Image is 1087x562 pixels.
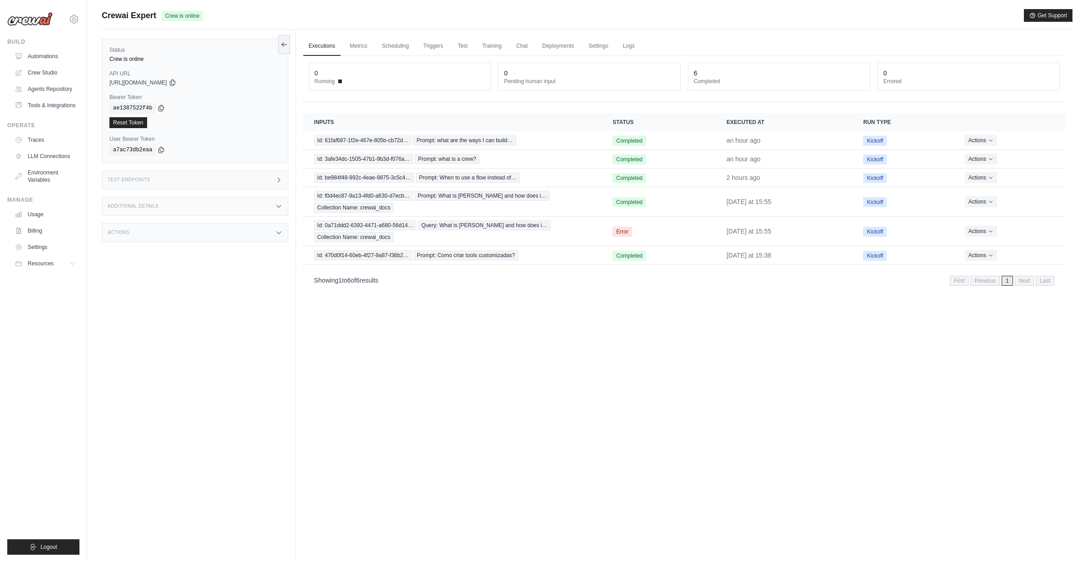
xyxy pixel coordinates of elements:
span: Id: 0a71ddd2-6392-4471-a680-56d14… [314,220,417,230]
label: Bearer Token [109,94,281,101]
span: Kickoff [863,197,887,207]
span: Query: What is [PERSON_NAME] and how does i… [418,220,550,230]
span: Error [613,227,632,237]
label: Status [109,46,281,54]
a: Settings [583,37,613,56]
span: Logout [40,543,57,551]
span: 1 [1002,276,1013,286]
p: Showing to of results [314,276,379,285]
span: Id: 61faf687-1f2e-467e-805b-cb72d… [314,135,412,145]
span: Kickoff [863,227,887,237]
button: Logout [7,539,79,555]
span: Collection Name: crewai_docs [314,232,394,242]
nav: Pagination [303,269,1065,292]
time: October 7, 2025 at 17:43 BST [726,155,761,163]
span: Prompt: what are the ways I can build… [413,135,516,145]
div: Chat Widget [1042,518,1087,562]
span: Id: 470d0f14-60eb-4f27-9a87-f36b2… [314,250,412,260]
th: Status [602,113,716,131]
button: Resources [11,256,79,271]
a: Logs [618,37,640,56]
a: Reset Token [109,117,147,128]
button: Actions for execution [965,154,997,164]
button: Actions for execution [965,226,997,237]
label: User Bearer Token [109,135,281,143]
h3: Test Endpoints [108,177,150,183]
span: Prompt: what is a crew? [415,154,479,164]
a: Billing [11,224,79,238]
span: Crewai Expert [102,9,156,22]
dt: Errored [883,78,1054,85]
a: View execution details for Id [314,250,591,260]
div: Manage [7,196,79,204]
a: Executions [303,37,341,56]
nav: Pagination [950,276,1054,286]
span: Previous [970,276,1000,286]
a: Test [452,37,473,56]
span: Id: be984f48-992c-4eae-9875-3c5c4… [314,173,414,183]
button: Actions for execution [965,172,997,183]
code: a7ac73db2eaa [109,144,156,155]
a: Metrics [344,37,373,56]
a: Settings [11,240,79,254]
a: View execution details for Id [314,154,591,164]
h3: Additional Details [108,204,158,209]
a: Training [477,37,507,56]
span: Crew is online [162,11,203,21]
a: Agents Repository [11,82,79,96]
th: Run Type [852,113,954,131]
span: Kickoff [863,136,887,146]
div: Build [7,38,79,45]
dt: Completed [694,78,865,85]
span: Next [1015,276,1034,286]
a: Crew Studio [11,65,79,80]
span: Kickoff [863,251,887,261]
a: Tools & Integrations [11,98,79,113]
span: Collection Name: crewai_docs [314,203,394,213]
code: ae1387522f4b [109,103,156,114]
span: 6 [347,277,351,284]
span: Prompt: Como criar tools customizadas? [414,250,518,260]
span: Completed [613,173,646,183]
span: Last [1036,276,1054,286]
span: Id: f0d4ec87-9a13-4fd0-a630-d7ecb… [314,191,413,201]
section: Crew executions table [303,113,1065,292]
a: Triggers [418,37,449,56]
time: October 6, 2025 at 15:55 BST [726,228,771,235]
span: Prompt: What is [PERSON_NAME] and how does i… [415,191,549,201]
div: 6 [694,69,697,78]
span: Completed [613,197,646,207]
a: View execution details for Id [314,173,591,183]
span: [URL][DOMAIN_NAME] [109,79,167,86]
span: Running [315,78,335,85]
div: 0 [315,69,318,78]
th: Inputs [303,113,602,131]
a: View execution details for Id [314,135,591,145]
button: Actions for execution [965,250,997,261]
span: Completed [613,136,646,146]
time: October 6, 2025 at 15:55 BST [726,198,771,205]
a: View execution details for Id [314,191,591,213]
dt: Pending human input [504,78,675,85]
span: Completed [613,251,646,261]
a: View execution details for Id [314,220,591,242]
button: Actions for execution [965,135,997,146]
time: October 7, 2025 at 17:38 BST [726,174,760,181]
span: 1 [338,277,342,284]
time: October 6, 2025 at 15:38 BST [726,252,771,259]
a: Automations [11,49,79,64]
button: Actions for execution [965,196,997,207]
span: Resources [28,260,54,267]
span: Kickoff [863,154,887,164]
a: Traces [11,133,79,147]
th: Executed at [716,113,852,131]
div: 0 [883,69,887,78]
a: Usage [11,207,79,222]
a: Deployments [537,37,579,56]
time: October 7, 2025 at 17:47 BST [726,137,761,144]
span: 6 [356,277,360,284]
div: Crew is online [109,55,281,63]
img: Logo [7,12,53,26]
div: Operate [7,122,79,129]
h3: Actions [108,230,129,235]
